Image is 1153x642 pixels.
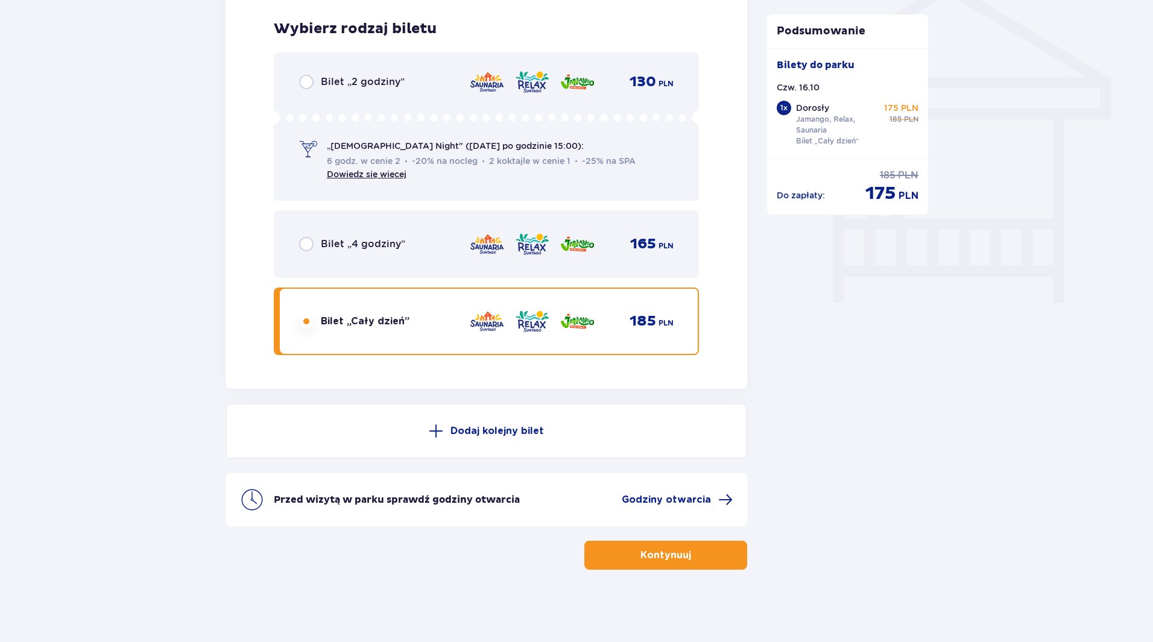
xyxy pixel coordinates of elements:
h3: Wybierz rodzaj biletu [274,20,437,38]
span: Bilet „Cały dzień” [321,315,409,328]
span: PLN [659,78,674,89]
span: 165 [630,235,656,253]
span: 2 koktajle w cenie 1 [482,155,570,167]
p: Bilet „Cały dzień” [796,136,859,146]
span: Godziny otwarcia [622,493,711,506]
img: Jamango [560,309,595,334]
button: Kontynuuj [584,541,747,570]
p: Kontynuuj [640,549,691,562]
p: Czw. 16.10 [777,81,820,93]
img: Saunaria [469,309,505,334]
p: Dodaj kolejny bilet [450,424,544,438]
p: Bilety do parku [777,58,854,72]
span: PLN [904,114,918,125]
p: Jamango, Relax, Saunaria [796,114,879,136]
span: Bilet „2 godziny” [321,75,405,89]
img: Relax [514,309,550,334]
img: Saunaria [469,231,505,257]
span: -20% na nocleg [405,155,478,167]
span: 6 godz. w cenie 2 [327,155,400,167]
div: 1 x [777,101,791,115]
p: Do zapłaty : [777,189,825,201]
button: Dodaj kolejny bilet [226,403,747,459]
span: Bilet „4 godziny” [321,238,405,251]
img: Relax [514,231,550,257]
img: Jamango [560,231,595,257]
span: 130 [630,73,656,91]
p: Przed wizytą w parku sprawdź godziny otwarcia [274,493,520,506]
span: 185 [630,312,656,330]
span: PLN [659,318,674,329]
p: Podsumowanie [767,24,929,39]
span: 185 [889,114,902,125]
span: „[DEMOGRAPHIC_DATA] Night" ([DATE] po godzinie 15:00): [327,140,584,152]
p: 175 PLN [884,102,918,114]
span: 185 [880,169,896,182]
img: Relax [514,69,550,95]
img: Saunaria [469,69,505,95]
span: PLN [899,189,918,203]
span: -25% na SPA [575,155,636,167]
p: Dorosły [796,102,829,114]
span: PLN [659,241,674,251]
a: Dowiedz się więcej [327,169,406,179]
img: Jamango [560,69,595,95]
a: Godziny otwarcia [622,493,733,507]
span: PLN [898,169,918,182]
span: 175 [865,182,896,205]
